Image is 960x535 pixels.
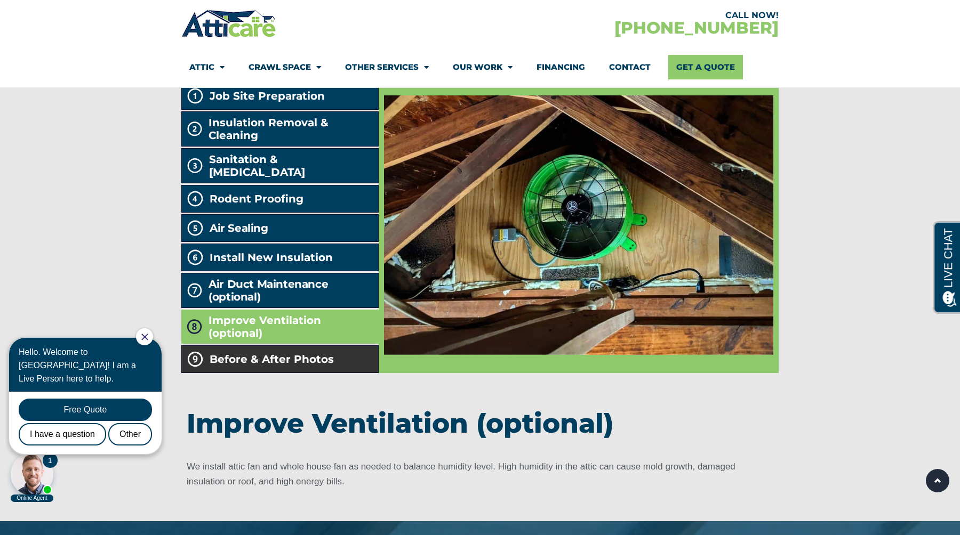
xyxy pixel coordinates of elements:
[668,55,743,79] a: Get A Quote
[187,459,773,489] p: We install attic fan and whole house fan as needed to balance humidity level. High humidity in th...
[189,55,225,79] a: Attic
[209,153,373,179] span: Sanitation & [MEDICAL_DATA]
[187,410,773,437] h3: Improve Ventilation (optional)
[210,90,325,102] span: Job Site Preparation
[480,11,779,20] div: CALL NOW!
[345,55,429,79] a: Other Services
[453,55,513,79] a: Our Work
[609,55,651,79] a: Contact
[210,353,334,366] span: Before & After Photos
[209,278,373,303] h2: Air Duct Maintenance (optional)
[210,192,303,205] span: Rodent Proofing
[209,314,374,339] span: Improve Ventilation (optional)
[5,327,176,503] iframe: Chat Invitation
[210,251,333,264] span: Install New Insulation
[26,9,86,22] span: Opens a chat window
[537,55,585,79] a: Financing
[189,55,771,79] nav: Menu
[249,55,321,79] a: Crawl Space
[210,222,268,234] h2: Air Sealing
[209,116,373,142] span: Insulation Removal & Cleaning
